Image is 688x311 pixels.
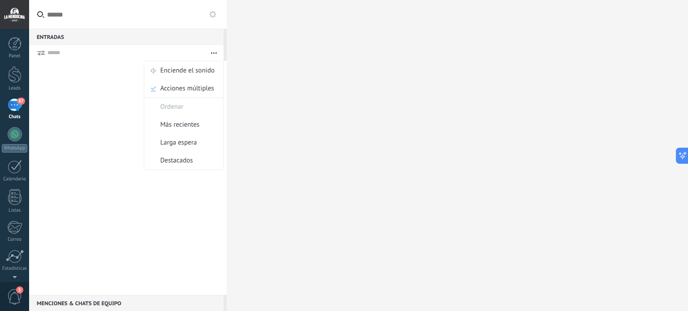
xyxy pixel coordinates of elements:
span: Acciones múltiples [160,80,214,98]
div: Correo [2,237,28,243]
span: Larga espera [160,134,197,152]
span: 87 [17,98,25,105]
div: Calendario [2,176,28,182]
div: Leads [2,85,28,91]
span: Destacados [160,152,193,170]
div: Listas [2,208,28,213]
div: Chats [2,114,28,120]
span: Enciende el sonido [160,62,215,80]
button: Más [204,45,224,61]
div: Entradas [29,29,224,45]
span: Ordenar [160,98,184,116]
div: Panel [2,53,28,59]
span: 3 [16,286,23,294]
span: Más recientes [160,116,200,134]
div: Menciones & Chats de equipo [29,295,224,311]
div: Estadísticas [2,266,28,272]
div: WhatsApp [2,144,27,153]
